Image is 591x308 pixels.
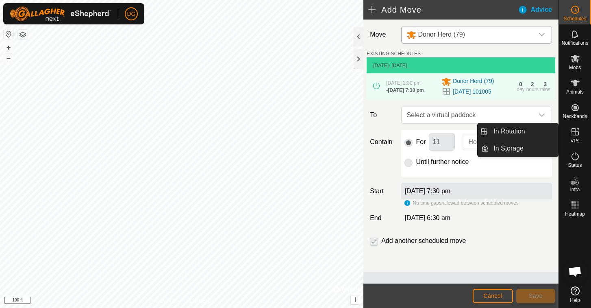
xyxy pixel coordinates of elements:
[416,159,469,165] label: Until further notice
[534,107,550,123] div: dropdown trigger
[367,186,398,196] label: Start
[540,87,550,92] div: mins
[388,87,424,93] span: [DATE] 7:30 pm
[351,295,360,304] button: i
[403,107,534,123] span: Select a virtual paddock
[489,140,558,157] a: In Storage
[404,214,450,221] span: [DATE] 6:30 am
[534,26,550,43] div: dropdown trigger
[518,5,558,15] div: Advice
[403,26,534,43] span: Donor Herd
[18,30,28,39] button: Map Layers
[493,127,525,136] span: In Rotation
[190,297,214,305] a: Contact Us
[381,238,466,244] label: Add another scheduled move
[453,77,494,87] span: Donor Herd (79)
[565,212,585,216] span: Heatmap
[529,293,543,299] span: Save
[473,289,513,303] button: Cancel
[489,123,558,140] a: In Rotation
[478,140,558,157] li: In Storage
[570,187,580,192] span: Infra
[478,123,558,140] li: In Rotation
[413,200,518,206] span: No time gaps allowed between scheduled moves
[563,16,586,21] span: Schedules
[386,87,424,94] div: -
[570,138,579,143] span: VPs
[367,50,421,57] label: EXISTING SCHEDULES
[150,297,180,305] a: Privacy Policy
[4,29,13,39] button: Reset Map
[516,289,555,303] button: Save
[493,144,524,153] span: In Storage
[127,10,136,18] span: DG
[389,63,407,68] span: - [DATE]
[519,81,522,87] div: 0
[386,80,420,86] span: [DATE] 2:30 pm
[453,87,491,96] a: [DATE] 101005
[418,31,465,38] span: Donor Herd (79)
[517,87,524,92] div: day
[367,137,398,147] label: Contain
[368,5,517,15] h2: Add Move
[526,87,539,92] div: hours
[416,139,426,145] label: For
[354,296,356,303] span: i
[566,90,584,94] span: Animals
[483,293,502,299] span: Cancel
[4,53,13,63] button: –
[367,213,398,223] label: End
[559,283,591,306] a: Help
[404,188,450,194] label: [DATE] 7:30 pm
[531,81,534,87] div: 2
[569,65,581,70] span: Mobs
[367,107,398,124] label: To
[373,63,389,68] span: [DATE]
[4,43,13,52] button: +
[562,41,588,46] span: Notifications
[563,259,587,284] div: Open chat
[570,298,580,303] span: Help
[10,7,111,21] img: Gallagher Logo
[563,114,587,119] span: Neckbands
[568,163,582,168] span: Status
[543,81,547,87] div: 3
[367,26,398,44] label: Move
